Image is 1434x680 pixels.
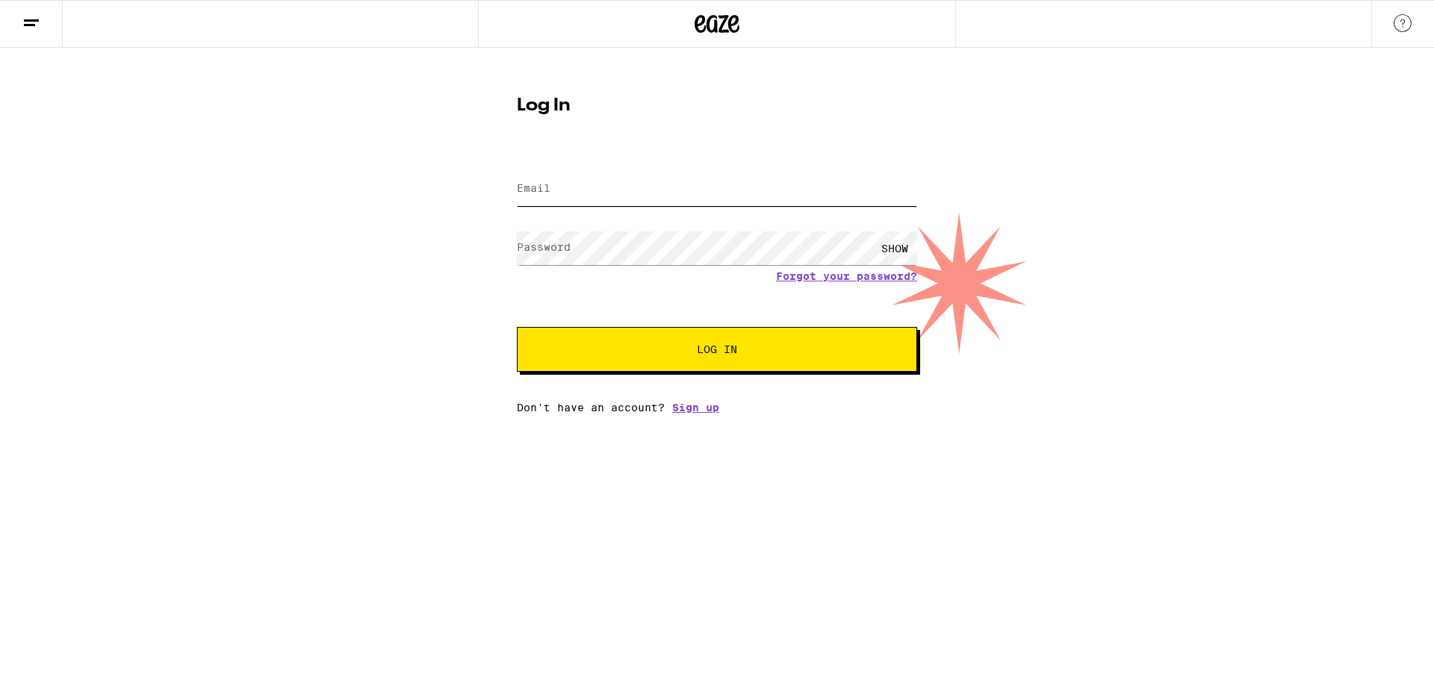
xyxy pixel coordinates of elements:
[517,327,917,372] button: Log In
[9,10,108,22] span: Hi. Need any help?
[517,182,550,194] label: Email
[517,402,917,414] div: Don't have an account?
[517,172,917,206] input: Email
[697,344,737,355] span: Log In
[517,241,571,253] label: Password
[776,270,917,282] a: Forgot your password?
[872,231,917,265] div: SHOW
[517,97,917,115] h1: Log In
[672,402,719,414] a: Sign up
